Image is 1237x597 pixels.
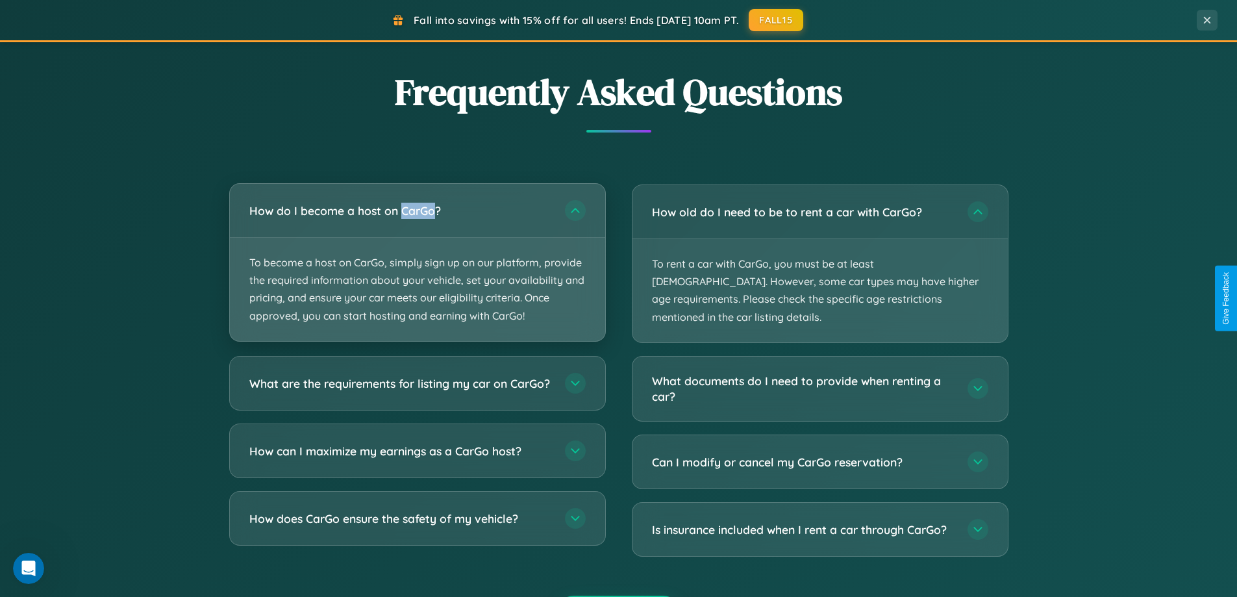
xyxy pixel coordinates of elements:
h2: Frequently Asked Questions [229,67,1008,117]
span: Fall into savings with 15% off for all users! Ends [DATE] 10am PT. [414,14,739,27]
h3: Can I modify or cancel my CarGo reservation? [652,454,955,470]
p: To become a host on CarGo, simply sign up on our platform, provide the required information about... [230,238,605,341]
h3: How old do I need to be to rent a car with CarGo? [652,204,955,220]
h3: How can I maximize my earnings as a CarGo host? [249,442,552,459]
div: Give Feedback [1221,272,1231,325]
button: FALL15 [749,9,803,31]
h3: What documents do I need to provide when renting a car? [652,373,955,405]
h3: What are the requirements for listing my car on CarGo? [249,375,552,391]
p: To rent a car with CarGo, you must be at least [DEMOGRAPHIC_DATA]. However, some car types may ha... [632,239,1008,342]
h3: How do I become a host on CarGo? [249,203,552,219]
h3: Is insurance included when I rent a car through CarGo? [652,522,955,538]
h3: How does CarGo ensure the safety of my vehicle? [249,510,552,526]
iframe: Intercom live chat [13,553,44,584]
